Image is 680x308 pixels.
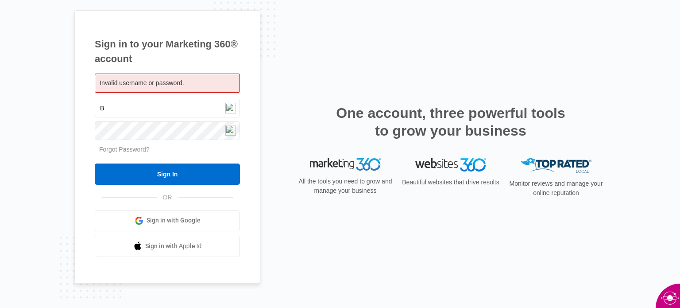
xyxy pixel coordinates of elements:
[296,177,395,195] p: All the tools you need to grow and manage your business
[95,164,240,185] input: Sign In
[333,104,568,140] h2: One account, three powerful tools to grow your business
[100,79,184,86] span: Invalid username or password.
[95,37,240,66] h1: Sign in to your Marketing 360® account
[95,236,240,257] a: Sign in with Apple Id
[157,193,178,202] span: OR
[506,179,606,198] p: Monitor reviews and manage your online reputation
[145,242,202,251] span: Sign in with Apple Id
[225,103,236,113] img: npw-badge-icon-locked.svg
[310,158,381,171] img: Marketing 360
[99,146,150,153] a: Forgot Password?
[95,210,240,231] a: Sign in with Google
[95,99,240,117] input: Email
[401,178,500,187] p: Beautiful websites that drive results
[415,158,486,171] img: Websites 360
[147,216,201,225] span: Sign in with Google
[225,125,236,136] img: npw-badge-icon-locked.svg
[521,158,591,173] img: Top Rated Local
